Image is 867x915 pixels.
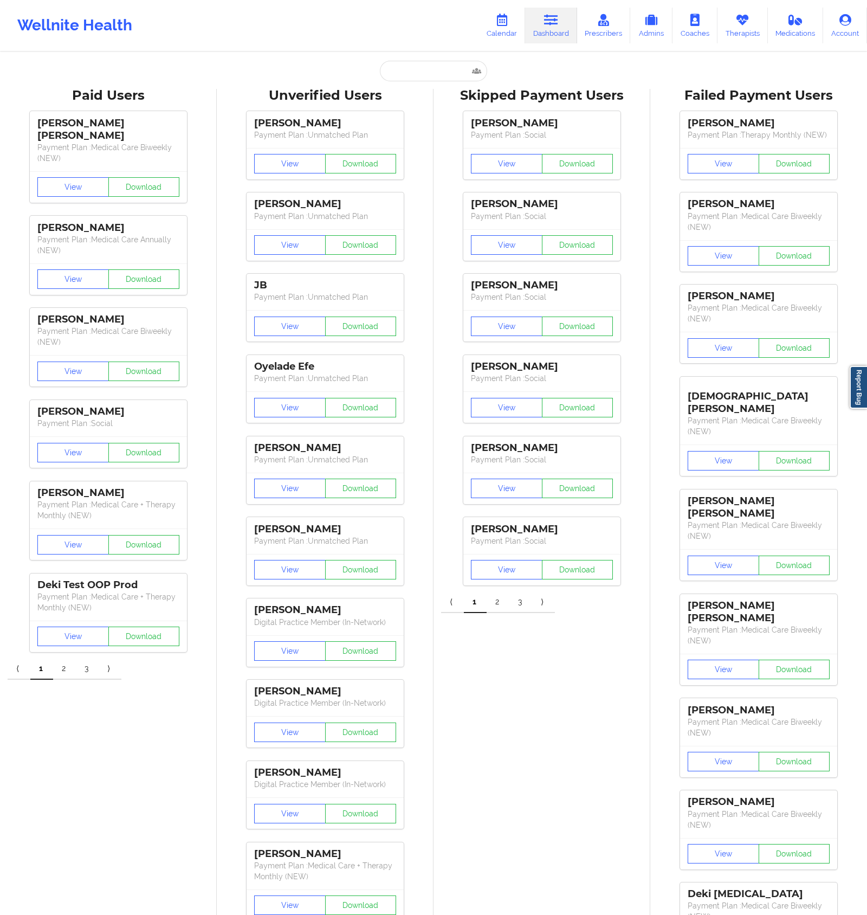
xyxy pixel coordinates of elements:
[688,556,759,575] button: View
[688,198,830,210] div: [PERSON_NAME]
[688,520,830,542] p: Payment Plan : Medical Care Biweekly (NEW)
[224,87,426,104] div: Unverified Users
[37,418,179,429] p: Payment Plan : Social
[254,479,326,498] button: View
[37,234,179,256] p: Payment Plan : Medical Care Annually (NEW)
[53,658,76,680] a: 2
[37,405,179,418] div: [PERSON_NAME]
[254,442,396,454] div: [PERSON_NAME]
[542,317,613,336] button: Download
[471,523,613,536] div: [PERSON_NAME]
[37,313,179,326] div: [PERSON_NAME]
[37,177,109,197] button: View
[254,560,326,579] button: View
[688,752,759,771] button: View
[487,591,509,613] a: 2
[325,317,397,336] button: Download
[471,360,613,373] div: [PERSON_NAME]
[37,579,179,591] div: Deki Test OOP Prod
[254,779,396,790] p: Digital Practice Member (In-Network)
[532,591,555,613] a: Next item
[76,658,99,680] a: 3
[471,317,542,336] button: View
[525,8,577,43] a: Dashboard
[471,398,542,417] button: View
[688,154,759,173] button: View
[8,658,121,680] div: Pagination Navigation
[37,326,179,347] p: Payment Plan : Medical Care Biweekly (NEW)
[658,87,859,104] div: Failed Payment Users
[325,235,397,255] button: Download
[688,844,759,864] button: View
[688,888,830,900] div: Deki [MEDICAL_DATA]
[254,398,326,417] button: View
[759,556,830,575] button: Download
[688,338,759,358] button: View
[254,211,396,222] p: Payment Plan : Unmatched Plan
[688,415,830,437] p: Payment Plan : Medical Care Biweekly (NEW)
[823,8,867,43] a: Account
[464,591,487,613] a: 1
[99,658,121,680] a: Next item
[8,87,209,104] div: Paid Users
[688,451,759,471] button: View
[254,848,396,860] div: [PERSON_NAME]
[542,560,613,579] button: Download
[471,442,613,454] div: [PERSON_NAME]
[254,279,396,292] div: JB
[325,560,397,579] button: Download
[441,87,643,104] div: Skipped Payment Users
[325,723,397,742] button: Download
[688,809,830,830] p: Payment Plan : Medical Care Biweekly (NEW)
[471,117,613,130] div: [PERSON_NAME]
[471,292,613,302] p: Payment Plan : Social
[509,591,532,613] a: 3
[759,844,830,864] button: Download
[471,279,613,292] div: [PERSON_NAME]
[471,479,542,498] button: View
[325,895,397,915] button: Download
[688,130,830,140] p: Payment Plan : Therapy Monthly (NEW)
[759,154,830,173] button: Download
[108,362,180,381] button: Download
[254,198,396,210] div: [PERSON_NAME]
[688,117,830,130] div: [PERSON_NAME]
[577,8,631,43] a: Prescribers
[254,698,396,708] p: Digital Practice Member (In-Network)
[325,479,397,498] button: Download
[542,479,613,498] button: Download
[254,895,326,915] button: View
[768,8,824,43] a: Medications
[688,246,759,266] button: View
[688,600,830,624] div: [PERSON_NAME] [PERSON_NAME]
[108,535,180,555] button: Download
[254,292,396,302] p: Payment Plan : Unmatched Plan
[37,222,179,234] div: [PERSON_NAME]
[471,560,542,579] button: View
[254,317,326,336] button: View
[254,154,326,173] button: View
[37,499,179,521] p: Payment Plan : Medical Care + Therapy Monthly (NEW)
[759,246,830,266] button: Download
[37,117,179,142] div: [PERSON_NAME] [PERSON_NAME]
[759,338,830,358] button: Download
[478,8,525,43] a: Calendar
[325,804,397,823] button: Download
[471,235,542,255] button: View
[254,523,396,536] div: [PERSON_NAME]
[471,373,613,384] p: Payment Plan : Social
[254,454,396,465] p: Payment Plan : Unmatched Plan
[108,627,180,646] button: Download
[688,382,830,415] div: [DEMOGRAPHIC_DATA][PERSON_NAME]
[471,536,613,546] p: Payment Plan : Social
[37,142,179,164] p: Payment Plan : Medical Care Biweekly (NEW)
[254,804,326,823] button: View
[759,752,830,771] button: Download
[108,269,180,289] button: Download
[325,398,397,417] button: Download
[37,487,179,499] div: [PERSON_NAME]
[108,443,180,462] button: Download
[850,366,867,409] a: Report Bug
[441,591,555,613] div: Pagination Navigation
[37,362,109,381] button: View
